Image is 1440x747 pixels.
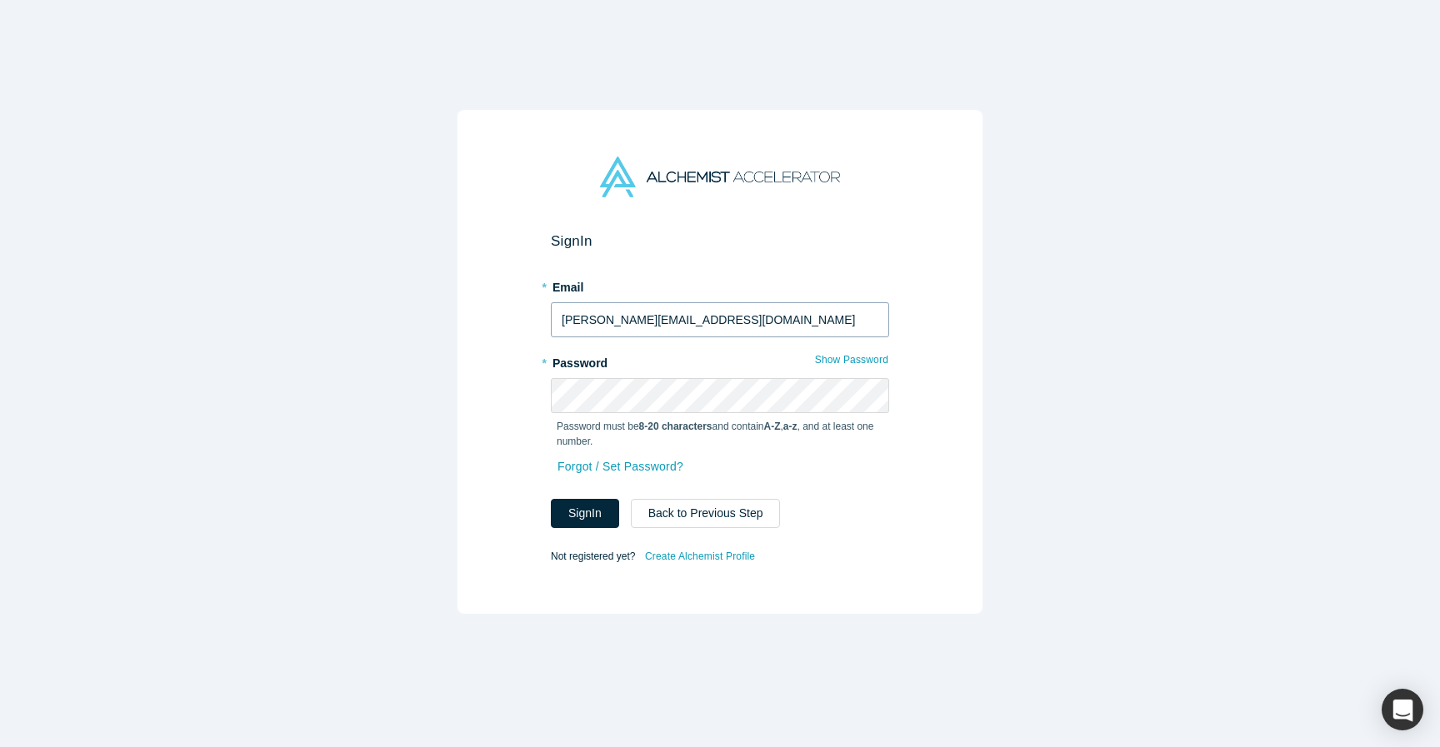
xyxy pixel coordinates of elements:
[557,452,684,481] a: Forgot / Set Password?
[557,419,883,449] p: Password must be and contain , , and at least one number.
[551,273,889,296] label: Email
[551,349,889,372] label: Password
[639,421,712,432] strong: 8-20 characters
[644,545,756,567] a: Create Alchemist Profile
[551,232,889,250] h2: Sign In
[814,349,889,371] button: Show Password
[551,550,635,562] span: Not registered yet?
[631,499,781,528] button: Back to Previous Step
[764,421,781,432] strong: A-Z
[551,499,619,528] button: SignIn
[600,157,840,197] img: Alchemist Accelerator Logo
[783,421,797,432] strong: a-z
